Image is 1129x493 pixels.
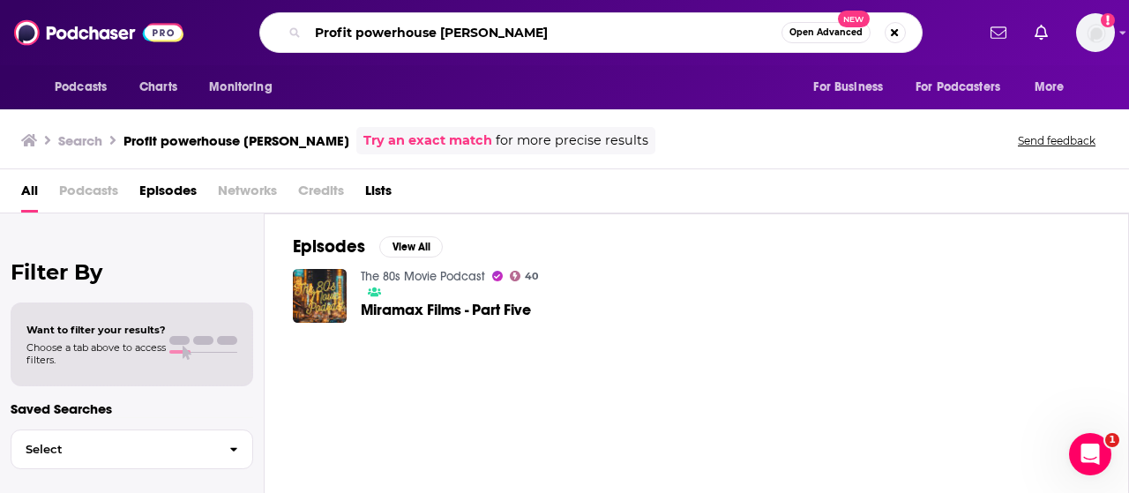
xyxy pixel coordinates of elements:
[983,18,1013,48] a: Show notifications dropdown
[298,176,344,213] span: Credits
[293,235,365,258] h2: Episodes
[26,324,166,336] span: Want to filter your results?
[59,176,118,213] span: Podcasts
[510,271,539,281] a: 40
[1013,133,1101,148] button: Send feedback
[259,12,923,53] div: Search podcasts, credits, & more...
[1105,433,1119,447] span: 1
[789,28,863,37] span: Open Advanced
[209,75,272,100] span: Monitoring
[123,132,349,149] h3: Profit powerhouse [PERSON_NAME]
[1069,433,1111,475] iframe: Intercom live chat
[379,236,443,258] button: View All
[139,176,197,213] a: Episodes
[58,132,102,149] h3: Search
[1076,13,1115,52] img: User Profile
[21,176,38,213] a: All
[1076,13,1115,52] span: Logged in as crenshawcomms
[813,75,883,100] span: For Business
[801,71,905,104] button: open menu
[26,341,166,366] span: Choose a tab above to access filters.
[365,176,392,213] a: Lists
[525,273,538,280] span: 40
[781,22,871,43] button: Open AdvancedNew
[838,11,870,27] span: New
[11,430,253,469] button: Select
[14,16,183,49] img: Podchaser - Follow, Share and Rate Podcasts
[218,176,277,213] span: Networks
[293,269,347,323] img: Miramax Films - Part Five
[1028,18,1055,48] a: Show notifications dropdown
[1101,13,1115,27] svg: Add a profile image
[308,19,781,47] input: Search podcasts, credits, & more...
[363,131,492,151] a: Try an exact match
[1035,75,1065,100] span: More
[55,75,107,100] span: Podcasts
[11,400,253,417] p: Saved Searches
[496,131,648,151] span: for more precise results
[128,71,188,104] a: Charts
[361,269,485,284] a: The 80s Movie Podcast
[293,235,443,258] a: EpisodesView All
[42,71,130,104] button: open menu
[11,444,215,455] span: Select
[1022,71,1087,104] button: open menu
[139,75,177,100] span: Charts
[197,71,295,104] button: open menu
[1076,13,1115,52] button: Show profile menu
[361,303,531,317] a: Miramax Films - Part Five
[904,71,1026,104] button: open menu
[11,259,253,285] h2: Filter By
[916,75,1000,100] span: For Podcasters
